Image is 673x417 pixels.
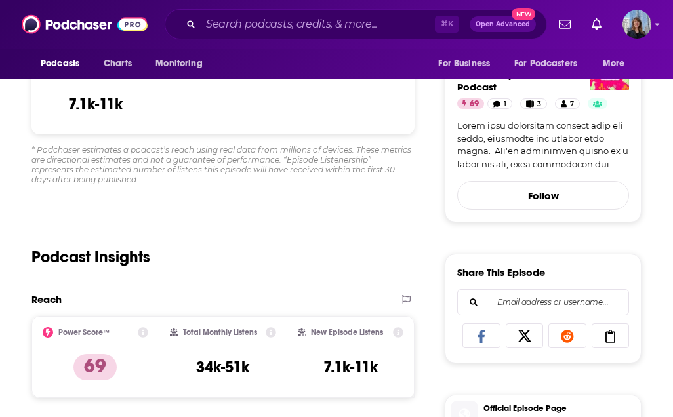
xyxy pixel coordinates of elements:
button: open menu [594,51,642,76]
button: Follow [457,181,629,210]
a: Share on Reddit [548,323,586,348]
h3: 7.1k-11k [323,357,378,377]
a: Lorem ipsu dolorsitam consect adip eli seddo, eiusmodte inc utlabor etdo magna. Ali'en adminimven... [457,119,629,170]
div: Search followers [457,289,629,315]
img: User Profile [622,10,651,39]
span: 7 [570,98,574,111]
button: Open AdvancedNew [470,16,536,32]
span: Open Advanced [476,21,530,28]
span: Official Episode Page [483,403,636,414]
a: Copy Link [592,323,630,348]
a: 7 [555,98,580,109]
a: 69 [457,98,484,109]
input: Search podcasts, credits, & more... [201,14,435,35]
a: Wild Tales | Nature Podcast [457,68,547,93]
span: Charts [104,54,132,73]
div: Search podcasts, credits, & more... [165,9,547,39]
h2: Total Monthly Listens [183,328,257,337]
button: Show profile menu [622,10,651,39]
span: Logged in as j.bohrson [622,10,651,39]
span: Podcasts [41,54,79,73]
a: Charts [95,51,140,76]
h3: Share This Episode [457,266,545,279]
button: open menu [429,51,506,76]
span: 69 [470,98,479,111]
h2: Power Score™ [58,328,110,337]
img: Podchaser - Follow, Share and Rate Podcasts [22,12,148,37]
h2: Reach [31,293,62,306]
a: Share on Facebook [462,323,500,348]
span: New [512,8,535,20]
span: Monitoring [155,54,202,73]
button: open menu [31,51,96,76]
span: 3 [537,98,541,111]
a: 3 [520,98,547,109]
h2: Podcast Insights [31,247,150,267]
span: 1 [504,98,506,111]
h3: 34k-51k [196,357,249,377]
span: More [603,54,625,73]
a: Share on X/Twitter [506,323,544,348]
div: * Podchaser estimates a podcast’s reach using real data from millions of devices. These metrics a... [31,145,415,184]
a: Show notifications dropdown [554,13,576,35]
span: For Business [438,54,490,73]
h2: New Episode Listens [311,328,383,337]
span: For Podcasters [514,54,577,73]
a: 1 [487,98,512,109]
button: open menu [146,51,219,76]
p: 69 [73,354,117,380]
button: open menu [506,51,596,76]
h3: 7.1k-11k [68,94,123,114]
input: Email address or username... [468,290,618,315]
span: ⌘ K [435,16,459,33]
a: Show notifications dropdown [586,13,607,35]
